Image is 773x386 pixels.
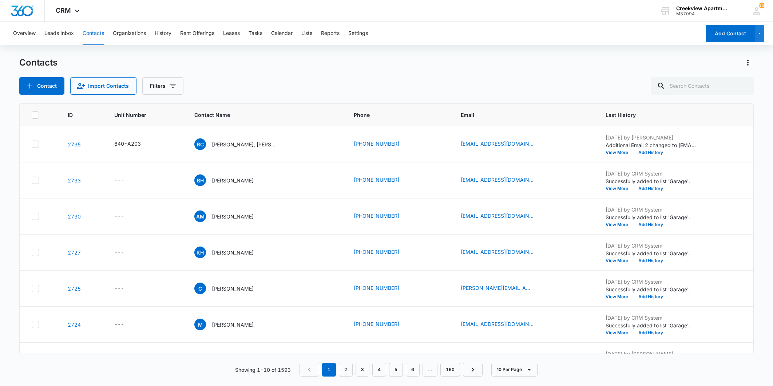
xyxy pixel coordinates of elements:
[606,242,697,249] p: [DATE] by CRM System
[68,213,81,220] a: Navigate to contact details page for Alix Montoya
[68,141,81,147] a: Navigate to contact details page for Benita Carbajal, Allie Cunningham, Antonio Hernandez
[114,284,124,293] div: ---
[606,222,633,227] button: View More
[194,210,206,222] span: AM
[606,206,697,213] p: [DATE] by CRM System
[606,111,731,119] span: Last History
[56,7,71,14] span: CRM
[633,331,668,335] button: Add History
[461,212,547,221] div: Email - alix.montoya97@gmail.com - Select to Edit Field
[461,176,547,185] div: Email - bellahaagenson@gmail.com - Select to Edit Field
[354,176,412,185] div: Phone - 9703024923 - Select to Edit Field
[212,285,254,292] p: [PERSON_NAME]
[114,176,124,185] div: ---
[633,222,668,227] button: Add History
[180,22,214,45] button: Rent Offerings
[194,319,206,330] span: M
[606,331,633,335] button: View More
[114,212,124,221] div: ---
[651,77,754,95] input: Search Contacts
[68,177,81,184] a: Navigate to contact details page for Bella Haagenson
[354,284,399,292] a: [PHONE_NUMBER]
[606,186,633,191] button: View More
[676,5,729,11] div: account name
[68,322,81,328] a: Navigate to contact details page for Mariah
[406,363,420,377] a: Page 6
[194,174,206,186] span: BH
[212,177,254,184] p: [PERSON_NAME]
[114,320,137,329] div: Unit Number - - Select to Edit Field
[68,249,81,256] a: Navigate to contact details page for Kaitlyn Haag
[212,249,254,256] p: [PERSON_NAME]
[633,186,668,191] button: Add History
[271,22,293,45] button: Calendar
[354,176,399,184] a: [PHONE_NUMBER]
[212,321,254,328] p: [PERSON_NAME]
[461,284,534,292] a: [PERSON_NAME][EMAIL_ADDRESS][DOMAIN_NAME]
[606,322,697,329] p: Successfully added to list 'Garage'.
[114,111,177,119] span: Unit Number
[354,212,412,221] div: Phone - 9705022885 - Select to Edit Field
[440,363,460,377] a: Page 160
[194,283,206,294] span: C
[606,177,697,185] p: Successfully added to list 'Garage'.
[759,3,765,8] div: notifications count
[70,77,136,95] button: Import Contacts
[389,363,403,377] a: Page 5
[356,363,369,377] a: Page 3
[13,22,36,45] button: Overview
[114,248,124,257] div: ---
[461,284,547,293] div: Email - chris.gossett55@gmail.com - Select to Edit Field
[68,111,86,119] span: ID
[606,141,697,149] p: Additional Email 2 changed to [EMAIL_ADDRESS][DOMAIN_NAME].
[194,111,326,119] span: Contact Name
[212,141,277,148] p: [PERSON_NAME], [PERSON_NAME], [PERSON_NAME]
[491,363,538,377] button: 10 Per Page
[633,150,668,155] button: Add History
[44,22,74,45] button: Leads Inbox
[223,22,240,45] button: Leases
[461,320,534,328] a: [EMAIL_ADDRESS][DOMAIN_NAME]
[461,140,534,147] a: [EMAIL_ADDRESS][DOMAIN_NAME]
[212,213,254,220] p: [PERSON_NAME]
[339,363,353,377] a: Page 2
[461,111,578,119] span: Email
[354,320,399,328] a: [PHONE_NUMBER]
[461,140,547,149] div: Email - benita_carbajal@yahoo.com - Select to Edit Field
[461,248,547,257] div: Email - kaitlynhaag19@gmail.com - Select to Edit Field
[194,247,206,258] span: KH
[113,22,146,45] button: Organizations
[194,247,267,258] div: Contact Name - Kaitlyn Haag - Select to Edit Field
[461,320,547,329] div: Email - gmariah944@yahoo.com - Select to Edit Field
[606,314,697,322] p: [DATE] by CRM System
[742,57,754,68] button: Actions
[249,22,262,45] button: Tasks
[633,259,668,263] button: Add History
[155,22,171,45] button: History
[354,284,412,293] div: Phone - 2547278975 - Select to Edit Field
[606,170,697,177] p: [DATE] by CRM System
[194,174,267,186] div: Contact Name - Bella Haagenson - Select to Edit Field
[706,25,755,42] button: Add Contact
[194,283,267,294] div: Contact Name - Christopher - Select to Edit Field
[19,57,58,68] h1: Contacts
[354,140,412,149] div: Phone - 9708296402 - Select to Edit Field
[68,285,81,292] a: Navigate to contact details page for Christopher
[114,176,137,185] div: Unit Number - - Select to Edit Field
[300,363,483,377] nav: Pagination
[606,134,697,141] p: [DATE] by [PERSON_NAME]
[354,140,399,147] a: [PHONE_NUMBER]
[461,212,534,220] a: [EMAIL_ADDRESS][DOMAIN_NAME]
[606,350,697,358] p: [DATE] by [PERSON_NAME]
[354,248,412,257] div: Phone - 9706468510 - Select to Edit Field
[354,248,399,256] a: [PHONE_NUMBER]
[354,320,412,329] div: Phone - 9705017704 - Select to Edit Field
[114,248,137,257] div: Unit Number - - Select to Edit Field
[606,213,697,221] p: Successfully added to list 'Garage'.
[114,320,124,329] div: ---
[463,363,483,377] a: Next Page
[461,176,534,184] a: [EMAIL_ADDRESS][DOMAIN_NAME]
[114,284,137,293] div: Unit Number - - Select to Edit Field
[461,248,534,256] a: [EMAIL_ADDRESS][DOMAIN_NAME]
[142,77,183,95] button: Filters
